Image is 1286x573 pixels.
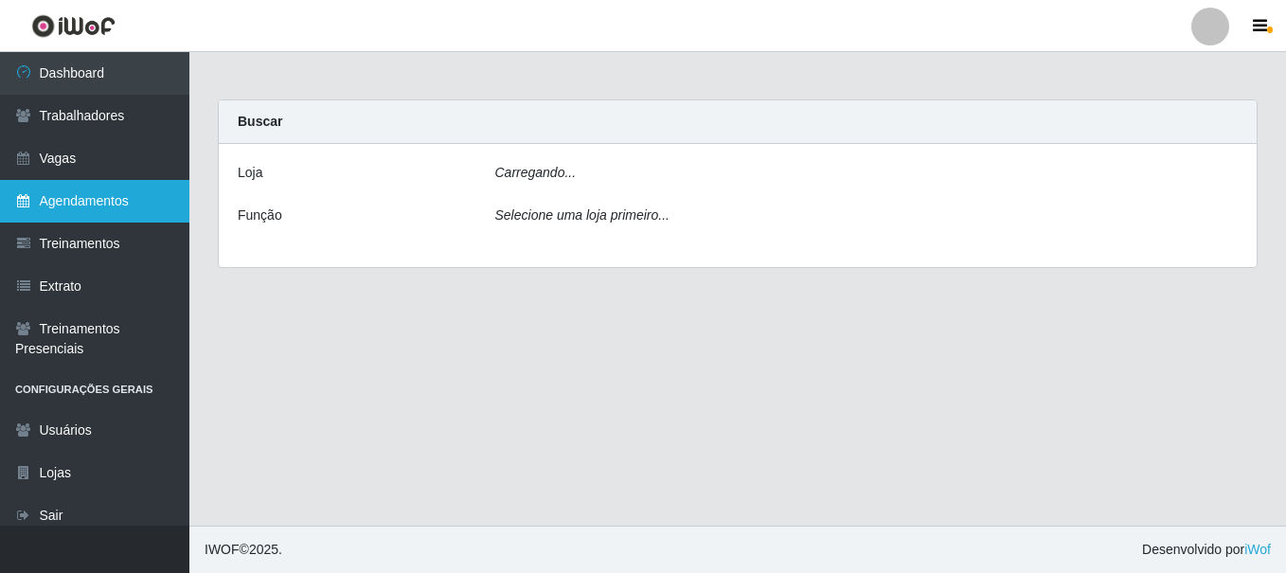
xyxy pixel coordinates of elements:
img: CoreUI Logo [31,14,116,38]
i: Selecione uma loja primeiro... [495,207,670,223]
label: Loja [238,163,262,183]
label: Função [238,206,282,225]
a: iWof [1244,542,1271,557]
span: IWOF [205,542,240,557]
strong: Buscar [238,114,282,129]
span: Desenvolvido por [1142,540,1271,560]
span: © 2025 . [205,540,282,560]
i: Carregando... [495,165,577,180]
